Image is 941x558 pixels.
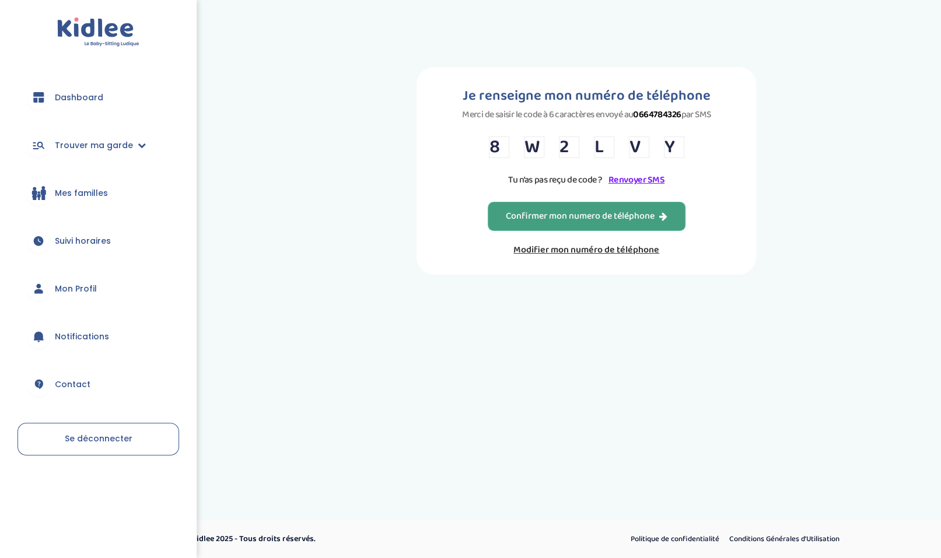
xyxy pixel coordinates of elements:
a: Mon Profil [18,268,179,310]
a: Modifier mon numéro de téléphone [488,243,685,257]
a: Dashboard [18,76,179,118]
span: Contact [55,378,90,391]
span: Mon Profil [55,283,97,295]
img: logo.svg [57,17,139,47]
a: Trouver ma garde [18,124,179,166]
a: Conditions Générales d’Utilisation [725,532,844,547]
span: Dashboard [55,92,103,104]
a: Suivi horaires [18,220,179,262]
strong: 0664784326 [633,107,681,122]
p: Tu n’as pas reçu de code ? [489,173,684,187]
span: Suivi horaires [55,235,111,247]
a: Notifications [18,315,179,357]
span: Trouver ma garde [55,139,133,152]
a: Se déconnecter [18,423,179,455]
p: © Kidlee 2025 - Tous droits réservés. [184,533,520,545]
a: Politique de confidentialité [627,532,723,547]
a: Renvoyer SMS [608,173,664,187]
span: Notifications [55,331,109,343]
h1: Je renseigne mon numéro de téléphone [462,85,711,107]
p: Merci de saisir le code à 6 caractères envoyé au par SMS [462,107,711,122]
button: Confirmer mon numero de téléphone [488,202,685,231]
span: Se déconnecter [65,433,132,444]
a: Contact [18,363,179,405]
a: Mes familles [18,172,179,214]
span: Mes familles [55,187,108,199]
div: Confirmer mon numero de téléphone [506,210,667,223]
